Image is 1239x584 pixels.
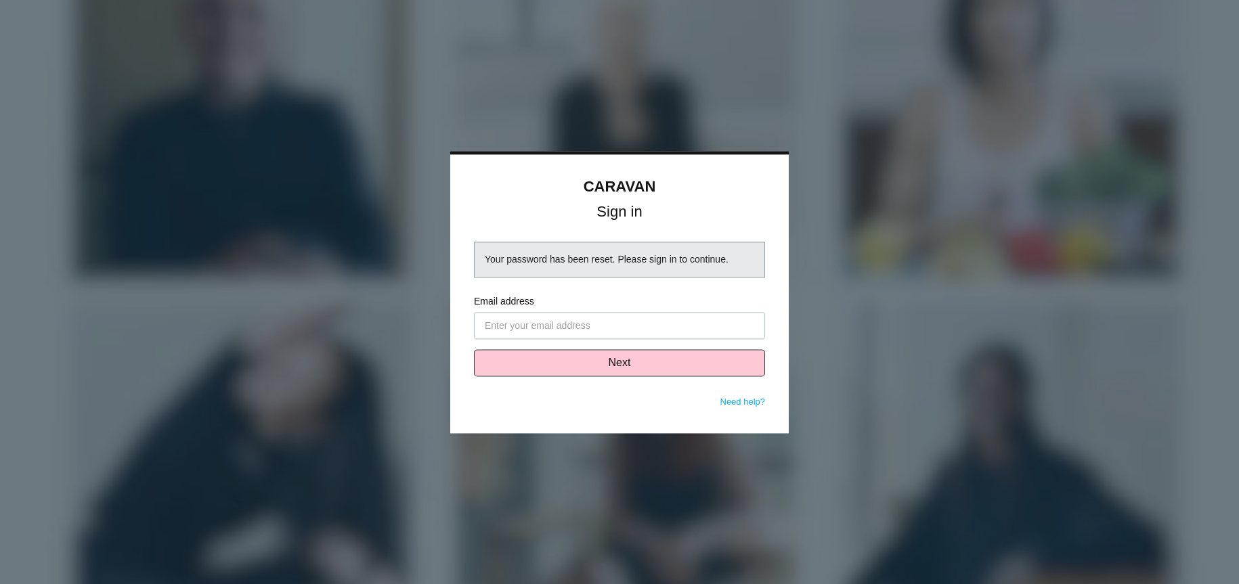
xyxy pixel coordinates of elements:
[474,206,765,218] h1: Sign in
[584,178,656,195] a: CARAVAN
[474,349,765,376] button: Next
[720,397,766,407] a: Need help?
[474,294,765,309] label: Email address
[474,312,765,339] input: Enter your email address
[485,252,754,267] div: Your password has been reset. Please sign in to continue.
